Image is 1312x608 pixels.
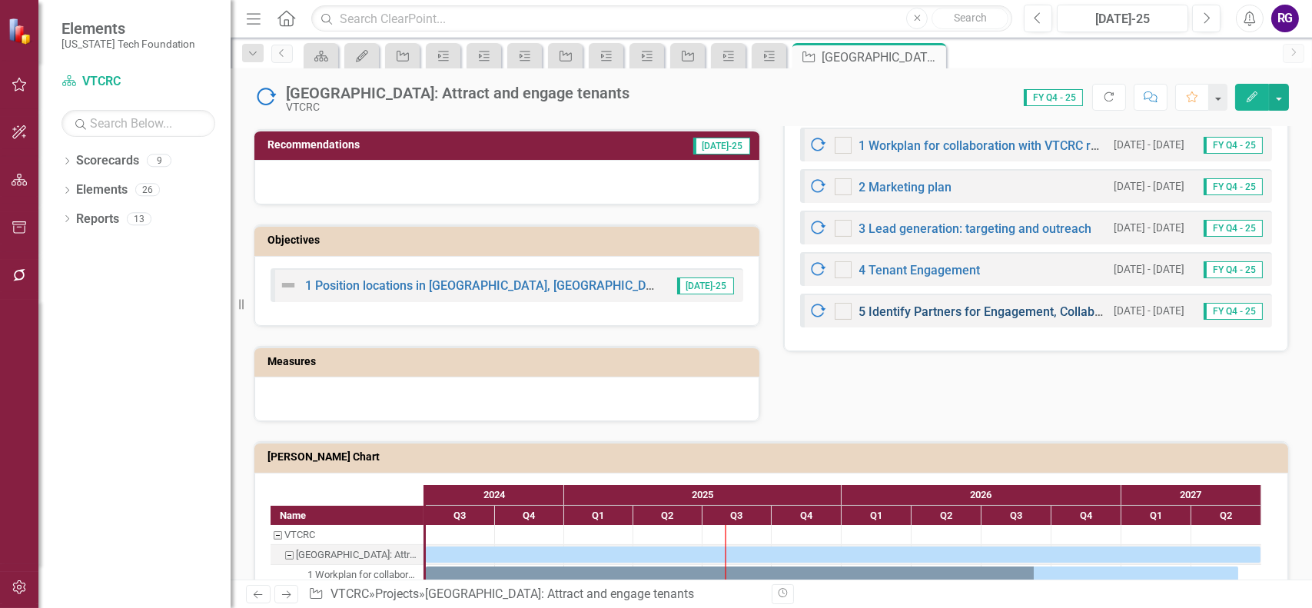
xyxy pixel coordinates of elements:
[296,545,419,565] div: [GEOGRAPHIC_DATA]: Attract and engage tenants
[284,525,315,545] div: VTCRC
[859,180,952,194] a: 2 Marketing plan
[307,565,419,585] div: 1 Workplan for collaboration with VTCRC real estate team members
[772,506,842,526] div: Q4
[271,565,423,585] div: 1 Workplan for collaboration with VTCRC real estate team members
[425,586,694,601] div: [GEOGRAPHIC_DATA]: Attract and engage tenants
[809,219,827,238] img: In Progress
[1121,506,1191,526] div: Q1
[426,547,1261,563] div: Task: Start date: 2024-07-01 End date: 2027-06-30
[1204,261,1263,278] span: FY Q4 - 25
[330,586,369,601] a: VTCRC
[61,19,195,38] span: Elements
[822,48,942,67] div: [GEOGRAPHIC_DATA]: Attract and engage tenants
[809,261,827,279] img: In Progress
[982,506,1051,526] div: Q3
[1204,137,1263,154] span: FY Q4 - 25
[127,212,151,225] div: 13
[564,506,633,526] div: Q1
[147,154,171,168] div: 9
[912,506,982,526] div: Q2
[286,101,629,113] div: VTCRC
[271,506,423,525] div: Name
[1121,485,1261,505] div: 2027
[308,586,759,603] div: » »
[76,181,128,199] a: Elements
[267,356,752,367] h3: Measures
[809,302,827,321] img: In Progress
[267,451,1280,463] h3: [PERSON_NAME] Chart
[932,8,1008,29] button: Search
[1114,304,1184,318] small: [DATE] - [DATE]
[809,178,827,196] img: In Progress
[1062,10,1183,28] div: [DATE]-25
[495,506,564,526] div: Q4
[61,38,195,50] small: [US_STATE] Tech Foundation
[8,17,35,44] img: ClearPoint Strategy
[1271,5,1299,32] button: RG
[271,525,423,545] div: Task: VTCRC Start date: 2024-07-01 End date: 2024-07-02
[1051,506,1121,526] div: Q4
[279,276,297,294] img: Not Defined
[426,566,1238,583] div: Task: Start date: 2024-07-01 End date: 2027-06-01
[286,85,629,101] div: [GEOGRAPHIC_DATA]: Attract and engage tenants
[61,110,215,137] input: Search Below...
[271,525,423,545] div: VTCRC
[1057,5,1188,32] button: [DATE]-25
[135,184,160,197] div: 26
[254,85,278,110] img: In Progress
[76,211,119,228] a: Reports
[1114,262,1184,277] small: [DATE] - [DATE]
[633,506,703,526] div: Q2
[703,506,772,526] div: Q3
[375,586,419,601] a: Projects
[426,506,495,526] div: Q3
[1204,303,1263,320] span: FY Q4 - 25
[859,221,1092,236] a: 3 Lead generation: targeting and outreach
[842,485,1121,505] div: 2026
[271,545,423,565] div: Blacksburg: Attract and engage tenants
[426,485,564,505] div: 2024
[954,12,987,24] span: Search
[1114,179,1184,194] small: [DATE] - [DATE]
[859,304,1237,319] a: 5 Identify Partners for Engagement, Collaboration, and Development
[859,138,1234,153] a: 1 Workplan for collaboration with VTCRC real estate team members
[677,277,734,294] span: [DATE]-25
[271,565,423,585] div: Task: Start date: 2024-07-01 End date: 2027-06-01
[1024,89,1083,106] span: FY Q4 - 25
[564,485,842,505] div: 2025
[809,136,827,154] img: In Progress
[1191,506,1261,526] div: Q2
[1204,178,1263,195] span: FY Q4 - 25
[859,263,981,277] a: 4 Tenant Engagement
[267,139,563,151] h3: Recommendations
[1204,220,1263,237] span: FY Q4 - 25
[311,5,1012,32] input: Search ClearPoint...
[76,152,139,170] a: Scorecards
[267,234,752,246] h3: Objectives
[61,73,215,91] a: VTCRC
[693,138,750,154] span: [DATE]-25
[1114,138,1184,152] small: [DATE] - [DATE]
[1114,221,1184,235] small: [DATE] - [DATE]
[842,506,912,526] div: Q1
[271,545,423,565] div: Task: Start date: 2024-07-01 End date: 2027-06-30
